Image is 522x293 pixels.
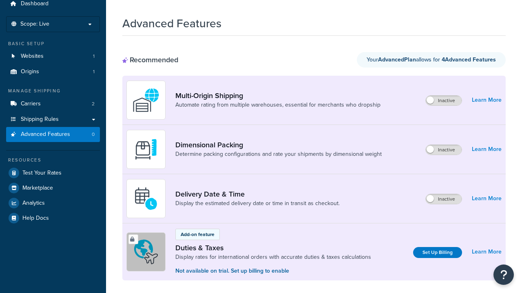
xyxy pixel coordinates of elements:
[493,265,514,285] button: Open Resource Center
[426,145,462,155] label: Inactive
[22,200,45,207] span: Analytics
[6,64,100,79] li: Origins
[6,49,100,64] li: Websites
[378,55,416,64] strong: Advanced Plan
[93,53,95,60] span: 1
[175,91,380,100] a: Multi-Origin Shipping
[20,21,49,28] span: Scope: Live
[132,184,160,213] img: gfkeb5ejjkALwAAAABJRU5ErkJggg==
[472,193,502,204] a: Learn More
[21,131,70,138] span: Advanced Features
[175,190,340,199] a: Delivery Date & Time
[21,101,41,107] span: Carriers
[6,166,100,180] a: Test Your Rates
[6,127,100,142] li: Advanced Features
[442,55,496,64] strong: 4 Advanced Feature s
[175,140,382,149] a: Dimensional Packing
[6,181,100,195] a: Marketplace
[92,131,95,138] span: 0
[413,247,462,258] a: Set Up Billing
[21,0,49,7] span: Dashboard
[472,94,502,106] a: Learn More
[22,185,53,192] span: Marketplace
[122,55,178,64] div: Recommended
[6,49,100,64] a: Websites1
[6,96,100,112] li: Carriers
[21,53,44,60] span: Websites
[6,87,100,94] div: Manage Shipping
[472,246,502,258] a: Learn More
[472,144,502,155] a: Learn More
[426,96,462,105] label: Inactive
[132,135,160,164] img: DTVBYsAAAAAASUVORK5CYII=
[175,267,371,276] p: Not available on trial. Set up billing to enable
[181,231,215,238] p: Add-on feature
[175,253,371,261] a: Display rates for international orders with accurate duties & taxes calculations
[21,116,59,123] span: Shipping Rules
[175,101,380,109] a: Automate rating from multiple warehouses, essential for merchants who dropship
[6,64,100,79] a: Origins1
[6,157,100,164] div: Resources
[6,112,100,127] a: Shipping Rules
[122,15,221,31] h1: Advanced Features
[22,215,49,222] span: Help Docs
[6,196,100,210] a: Analytics
[6,40,100,47] div: Basic Setup
[175,199,340,208] a: Display the estimated delivery date or time in transit as checkout.
[21,68,39,75] span: Origins
[6,127,100,142] a: Advanced Features0
[132,86,160,114] img: WatD5o0RtDAAAAAElFTkSuQmCC
[175,150,382,158] a: Determine packing configurations and rate your shipments by dimensional weight
[426,194,462,204] label: Inactive
[22,170,62,177] span: Test Your Rates
[6,211,100,225] a: Help Docs
[93,68,95,75] span: 1
[92,101,95,107] span: 2
[6,96,100,112] a: Carriers2
[367,55,442,64] span: Your allows for
[175,243,371,252] a: Duties & Taxes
